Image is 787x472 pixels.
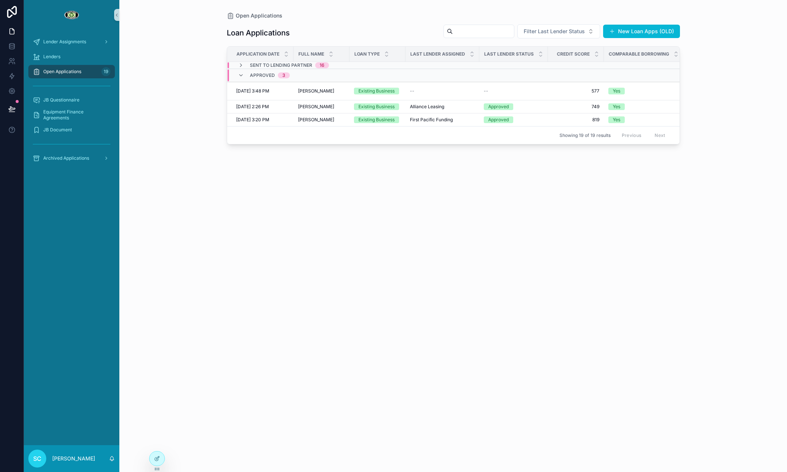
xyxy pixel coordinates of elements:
[43,155,89,161] span: Archived Applications
[236,88,289,94] a: [DATE] 3:48 PM
[552,88,599,94] a: 577
[298,104,334,110] span: [PERSON_NAME]
[358,103,395,110] div: Existing Business
[28,93,115,107] a: JB Questionnaire
[43,39,86,45] span: Lender Assignments
[298,51,324,57] span: Full Name
[354,116,401,123] a: Existing Business
[559,132,611,138] span: Showing 19 of 19 results
[484,88,488,94] span: --
[236,104,289,110] a: [DATE] 2:26 PM
[236,117,269,123] span: [DATE] 3:20 PM
[28,108,115,122] a: Equipment Finance Agreements
[24,30,119,175] div: scrollable content
[354,88,401,94] a: Existing Business
[410,117,453,123] span: First Pacific Funding
[488,103,509,110] div: Approved
[358,116,395,123] div: Existing Business
[28,50,115,63] a: Lenders
[28,123,115,137] a: JB Document
[557,51,590,57] span: Credit Score
[488,116,509,123] div: Approved
[613,116,620,123] div: Yes
[358,88,395,94] div: Existing Business
[282,72,285,78] div: 3
[608,116,679,123] a: Yes
[410,88,414,94] span: --
[236,51,279,57] span: Application Date
[484,88,543,94] a: --
[236,12,282,19] span: Open Applications
[33,454,41,463] span: SC
[28,35,115,49] a: Lender Assignments
[609,51,669,57] span: Comparable Borrowing
[484,116,543,123] a: Approved
[608,88,679,94] a: Yes
[410,104,475,110] a: Alliance Leasing
[410,88,475,94] a: --
[43,54,60,60] span: Lenders
[517,24,600,38] button: Select Button
[64,9,79,21] img: App logo
[28,65,115,78] a: Open Applications19
[298,117,334,123] span: [PERSON_NAME]
[613,103,620,110] div: Yes
[298,117,345,123] a: [PERSON_NAME]
[320,62,324,68] div: 16
[298,88,345,94] a: [PERSON_NAME]
[43,69,81,75] span: Open Applications
[410,51,465,57] span: Last Lender Assigned
[484,103,543,110] a: Approved
[52,455,95,462] p: [PERSON_NAME]
[552,104,599,110] a: 749
[613,88,620,94] div: Yes
[236,88,269,94] span: [DATE] 3:48 PM
[354,103,401,110] a: Existing Business
[43,97,79,103] span: JB Questionnaire
[524,28,585,35] span: Filter Last Lender Status
[608,103,679,110] a: Yes
[298,104,345,110] a: [PERSON_NAME]
[250,72,275,78] span: Approved
[410,117,475,123] a: First Pacific Funding
[354,51,380,57] span: Loan Type
[552,117,599,123] a: 819
[484,51,534,57] span: Last Lender Status
[250,62,312,68] span: Sent to Lending Partner
[43,127,72,133] span: JB Document
[43,109,107,121] span: Equipment Finance Agreements
[298,88,334,94] span: [PERSON_NAME]
[227,28,290,38] h1: Loan Applications
[101,67,110,76] div: 19
[603,25,680,38] button: New Loan Apps (OLD)
[28,151,115,165] a: Archived Applications
[236,117,289,123] a: [DATE] 3:20 PM
[236,104,269,110] span: [DATE] 2:26 PM
[410,104,444,110] span: Alliance Leasing
[227,12,282,19] a: Open Applications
